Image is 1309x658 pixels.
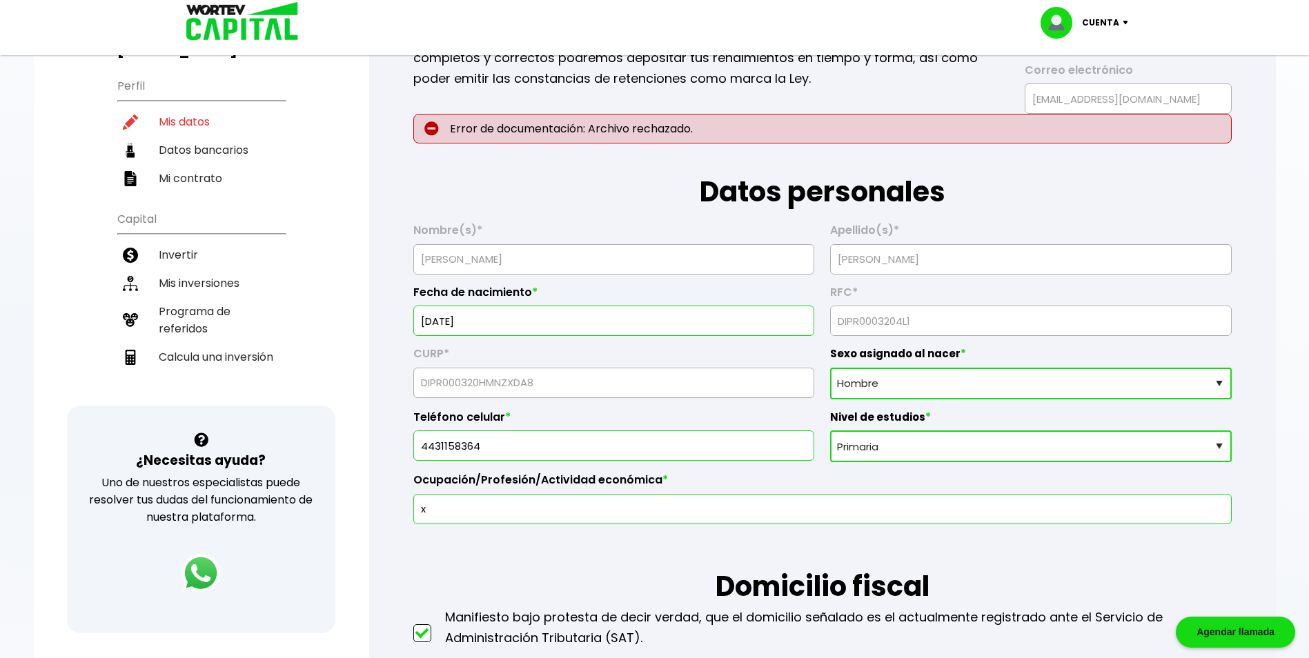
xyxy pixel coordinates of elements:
[830,410,1231,431] label: Nivel de estudios
[413,347,814,368] label: CURP
[117,269,285,297] a: Mis inversiones
[136,450,266,470] h3: ¿Necesitas ayuda?
[413,223,814,244] label: Nombre(s)
[117,241,285,269] a: Invertir
[413,410,814,431] label: Teléfono celular
[413,473,1232,494] label: Ocupación/Profesión/Actividad económica
[181,554,220,592] img: logos_whatsapp-icon.242b2217.svg
[1041,7,1082,39] img: profile-image
[1119,21,1138,25] img: icon-down
[424,121,439,136] img: error-circle.027baa21.svg
[123,248,138,263] img: invertir-icon.b3b967d7.svg
[117,70,285,192] ul: Perfil
[123,276,138,291] img: inversiones-icon.6695dc30.svg
[117,343,285,371] a: Calcula una inversión
[413,143,1232,212] h1: Datos personales
[123,143,138,158] img: datos-icon.10cf9172.svg
[830,347,1231,368] label: Sexo asignado al nacer
[1025,63,1232,84] label: Correo electrónico
[413,286,814,306] label: Fecha de nacimiento
[123,312,138,328] img: recomiendanos-icon.9b8e9327.svg
[413,524,1232,607] h1: Domicilio fiscal
[117,297,285,343] a: Programa de referidos
[830,286,1231,306] label: RFC
[117,203,285,406] ul: Capital
[117,164,285,192] a: Mi contrato
[830,223,1231,244] label: Apellido(s)
[1176,617,1295,648] div: Agendar llamada
[420,368,808,397] input: 18 caracteres
[413,27,1006,89] p: La siguiente información nos permitirá verificar tu perfil como inversionista. Al tener los datos...
[445,607,1232,648] p: Manifiesto bajo protesta de decir verdad, que el domicilio señalado es el actualmente registrado ...
[420,306,808,335] input: DD/MM/AAAA
[413,114,1232,143] p: Error de documentación: Archivo rechazado.
[123,114,138,130] img: editar-icon.952d3147.svg
[85,474,317,526] p: Uno de nuestros especialistas puede resolver tus dudas del funcionamiento de nuestra plataforma.
[117,108,285,136] a: Mis datos
[420,431,808,460] input: 10 dígitos
[1082,12,1119,33] p: Cuenta
[836,306,1225,335] input: 13 caracteres
[117,136,285,164] a: Datos bancarios
[123,171,138,186] img: contrato-icon.f2db500c.svg
[117,25,285,59] h3: Buen día,
[123,350,138,365] img: calculadora-icon.17d418c4.svg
